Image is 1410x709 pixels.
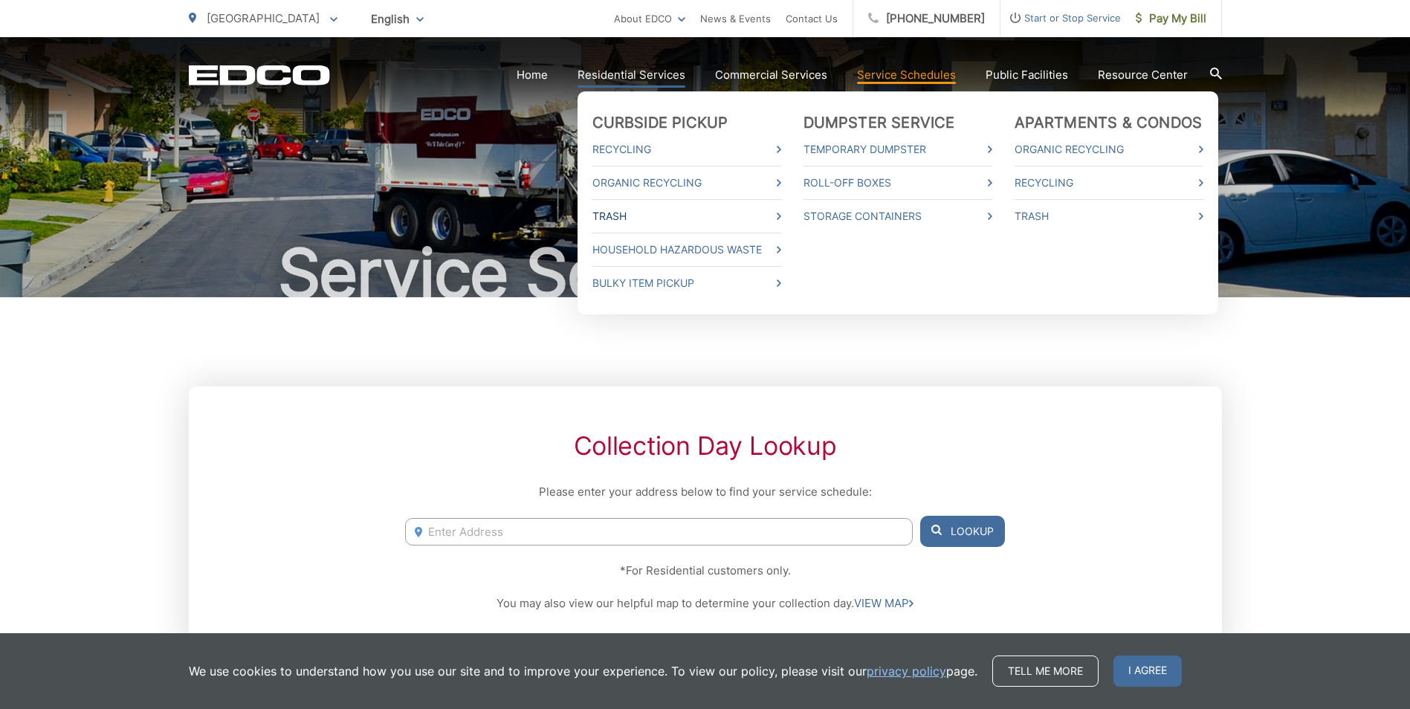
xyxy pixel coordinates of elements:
h1: Service Schedules [189,236,1222,311]
a: Public Facilities [986,66,1068,84]
a: Recycling [592,140,781,158]
a: Household Hazardous Waste [592,241,781,259]
a: Organic Recycling [1015,140,1203,158]
p: You may also view our helpful map to determine your collection day. [405,595,1004,612]
a: EDCD logo. Return to the homepage. [189,65,330,85]
a: Recycling [1015,174,1203,192]
a: Trash [592,207,781,225]
span: [GEOGRAPHIC_DATA] [207,11,320,25]
span: I agree [1113,655,1182,687]
a: News & Events [700,10,771,27]
a: Bulky Item Pickup [592,274,781,292]
span: Pay My Bill [1136,10,1206,27]
a: Trash [1015,207,1203,225]
a: Resource Center [1098,66,1188,84]
a: Tell me more [992,655,1099,687]
button: Lookup [920,516,1005,547]
p: *For Residential customers only. [405,562,1004,580]
a: VIEW MAP [854,595,913,612]
a: Residential Services [578,66,685,84]
a: Storage Containers [803,207,992,225]
a: Temporary Dumpster [803,140,992,158]
a: Contact Us [786,10,838,27]
a: Apartments & Condos [1015,114,1203,132]
a: Commercial Services [715,66,827,84]
a: Organic Recycling [592,174,781,192]
span: English [360,6,435,32]
p: We use cookies to understand how you use our site and to improve your experience. To view our pol... [189,662,977,680]
a: About EDCO [614,10,685,27]
a: privacy policy [867,662,946,680]
h2: Collection Day Lookup [405,431,1004,461]
input: Enter Address [405,518,912,545]
a: Dumpster Service [803,114,955,132]
a: Curbside Pickup [592,114,728,132]
a: Roll-Off Boxes [803,174,992,192]
a: Home [517,66,548,84]
a: Service Schedules [857,66,956,84]
p: Please enter your address below to find your service schedule: [405,483,1004,501]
